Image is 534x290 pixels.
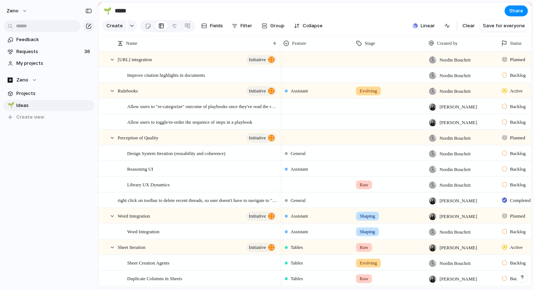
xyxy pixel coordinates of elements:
[440,88,471,95] span: Nordin Bouchrit
[510,212,525,220] span: Planned
[229,20,255,32] button: Filter
[118,211,150,220] span: Word Integration
[510,103,526,110] span: Backlog
[270,22,284,29] span: Group
[4,46,94,57] a: Requests36
[360,181,368,188] span: Raw
[118,196,278,204] span: right click on toolbar to delete recent threads, so user doesn't have to navigate to "seem more" ...
[360,212,375,220] span: Shaping
[291,20,325,32] button: Collapse
[16,76,28,84] span: Zeno
[4,75,94,86] button: Zeno
[437,40,458,47] span: Created by
[291,259,303,267] span: Tables
[240,22,252,29] span: Filter
[410,20,438,31] button: Linear
[510,87,523,95] span: Active
[291,275,303,282] span: Tables
[291,150,306,157] span: General
[4,112,94,123] button: Create view
[249,86,266,96] span: initiative
[360,228,375,235] span: Shaping
[365,40,375,47] span: Stage
[118,55,152,63] span: [URL] integration
[7,7,19,15] span: Zeno
[510,56,525,63] span: Planned
[210,22,223,29] span: Fields
[118,243,145,251] span: Sheet Iteration
[249,211,266,221] span: initiative
[510,72,526,79] span: Backlog
[291,244,303,251] span: Tables
[4,100,94,111] a: 🌱Ideas
[440,182,471,189] span: Nordin Bouchrit
[4,88,94,99] a: Projects
[303,22,323,29] span: Collapse
[291,197,306,204] span: General
[127,258,169,267] span: Sheet Creation Agents
[440,72,471,79] span: Nordin Bouchrit
[126,40,137,47] span: Name
[127,118,252,126] span: Allow users to toggle/re-order the sequence of steps in a playbook
[462,22,475,29] span: Clear
[440,244,477,251] span: [PERSON_NAME]
[127,180,170,188] span: Library UX Dynamics
[16,90,92,97] span: Projects
[16,48,82,55] span: Requests
[440,213,477,220] span: [PERSON_NAME]
[102,5,113,17] button: 🌱
[440,119,477,126] span: [PERSON_NAME]
[360,259,377,267] span: Evolving
[510,119,526,126] span: Backlog
[510,40,522,47] span: Status
[118,86,138,95] span: Rulebooks
[127,274,182,282] span: Duplicate Columns in Sheets
[360,275,368,282] span: Raw
[480,20,528,32] button: Save for everyone
[246,243,276,252] button: initiative
[84,48,92,55] span: 36
[16,114,44,121] span: Create view
[249,242,266,253] span: initiative
[440,260,471,267] span: Nordin Bouchrit
[510,259,526,267] span: Backlog
[291,166,308,173] span: Assistant
[510,166,526,173] span: Backlog
[510,275,526,282] span: Backlog
[440,56,471,64] span: Nordin Bouchrit
[7,102,14,109] button: 🌱
[440,135,471,142] span: Nordin Bouchrit
[246,55,276,64] button: initiative
[246,133,276,143] button: initiative
[127,227,159,235] span: Word Integration
[510,150,526,157] span: Backlog
[440,197,477,204] span: [PERSON_NAME]
[292,40,306,47] span: Feature
[246,86,276,96] button: initiative
[198,20,226,32] button: Fields
[440,166,471,173] span: Nordin Bouchrit
[440,103,477,111] span: [PERSON_NAME]
[16,60,92,67] span: My projects
[249,55,266,65] span: initiative
[249,133,266,143] span: initiative
[440,275,477,283] span: [PERSON_NAME]
[510,244,523,251] span: Active
[127,164,153,173] span: Reasoning UI
[16,102,92,109] span: Ideas
[246,211,276,221] button: initiative
[505,5,528,16] button: Share
[509,7,523,15] span: Share
[258,20,288,32] button: Group
[360,87,377,95] span: Evolving
[510,228,526,235] span: Backlog
[291,212,308,220] span: Assistant
[4,34,94,45] a: Feedback
[291,87,308,95] span: Assistant
[106,22,123,29] span: Create
[510,134,525,142] span: Planned
[102,20,126,32] button: Create
[8,101,13,110] div: 🌱
[460,20,478,32] button: Clear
